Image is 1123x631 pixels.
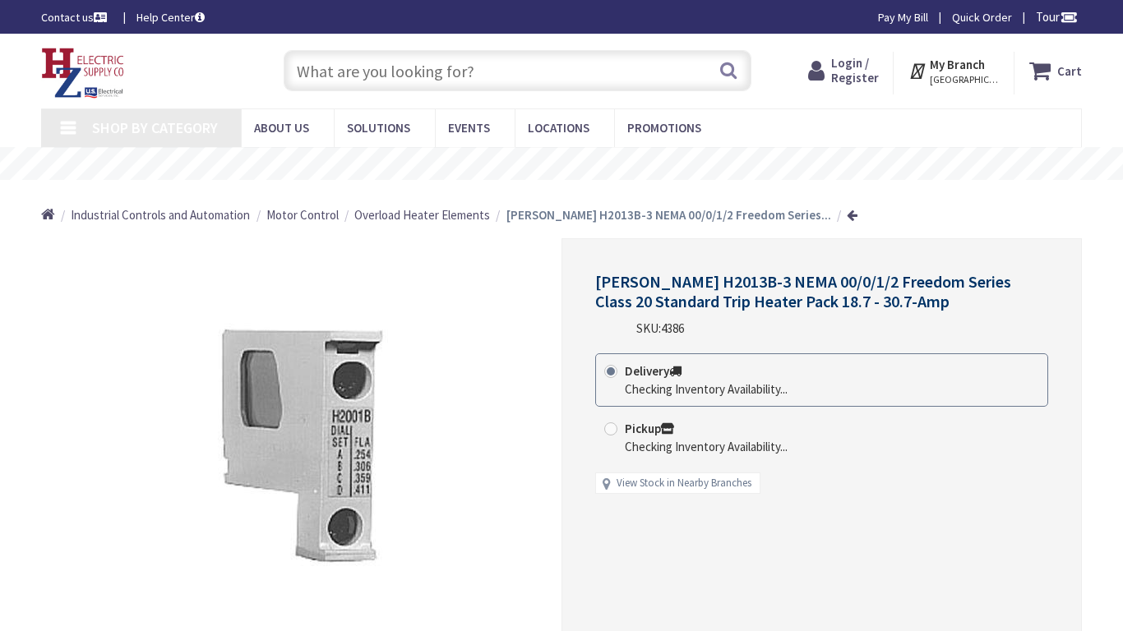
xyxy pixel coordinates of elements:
img: Eaton H2013B-3 NEMA 00/0/1/2 Freedom Series Class 20 Standard Trip Heater Pack 18.7 - 30.7-Amp [178,323,425,569]
strong: Cart [1057,56,1082,85]
a: Pay My Bill [878,9,928,25]
a: View Stock in Nearby Branches [617,476,751,491]
span: Overload Heater Elements [354,207,490,223]
span: Events [448,120,490,136]
rs-layer: Free Same Day Pickup at 8 Locations [430,155,722,173]
strong: [PERSON_NAME] H2013B-3 NEMA 00/0/1/2 Freedom Series... [506,207,831,223]
span: Login / Register [831,55,879,85]
span: Industrial Controls and Automation [71,207,250,223]
a: Help Center [136,9,205,25]
span: About Us [254,120,309,136]
div: Checking Inventory Availability... [625,380,788,398]
a: Industrial Controls and Automation [71,206,250,223]
a: Overload Heater Elements [354,206,490,223]
strong: My Branch [930,57,985,72]
div: My Branch [GEOGRAPHIC_DATA], [GEOGRAPHIC_DATA] [908,56,1000,85]
div: SKU: [636,320,684,337]
span: [GEOGRAPHIC_DATA], [GEOGRAPHIC_DATA] [930,73,1000,86]
span: Locations [528,120,589,136]
span: [PERSON_NAME] H2013B-3 NEMA 00/0/1/2 Freedom Series Class 20 Standard Trip Heater Pack 18.7 - 30.... [595,271,1011,311]
strong: Pickup [625,421,674,436]
a: Quick Order [952,9,1012,25]
a: Contact us [41,9,110,25]
input: What are you looking for? [284,50,751,91]
span: Shop By Category [92,118,218,137]
div: Checking Inventory Availability... [625,438,788,455]
span: Solutions [347,120,410,136]
img: HZ Electric Supply [41,48,125,99]
a: Cart [1029,56,1082,85]
span: Promotions [627,120,701,136]
span: Tour [1036,9,1078,25]
span: 4386 [661,320,684,336]
a: Login / Register [808,56,879,85]
a: Motor Control [266,206,339,223]
span: Motor Control [266,207,339,223]
strong: Delivery [625,363,682,379]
